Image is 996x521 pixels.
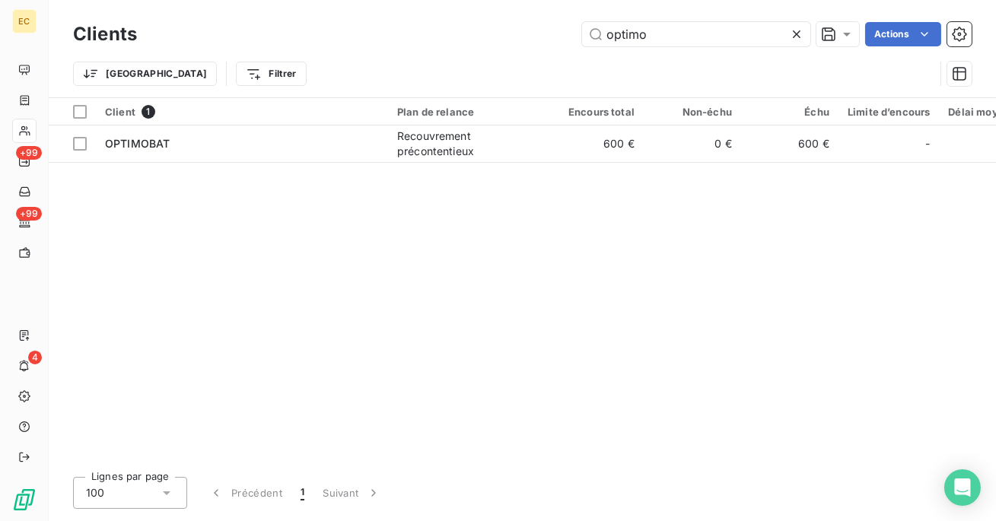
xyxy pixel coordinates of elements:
[86,485,104,500] span: 100
[291,477,313,509] button: 1
[16,146,42,160] span: +99
[73,21,137,48] h3: Clients
[741,125,838,162] td: 600 €
[750,106,829,118] div: Échu
[865,22,941,46] button: Actions
[644,125,741,162] td: 0 €
[653,106,732,118] div: Non-échu
[313,477,390,509] button: Suivant
[105,137,170,150] span: OPTIMOBAT
[28,351,42,364] span: 4
[73,62,217,86] button: [GEOGRAPHIC_DATA]
[142,105,155,119] span: 1
[944,469,981,506] div: Open Intercom Messenger
[397,129,537,159] div: Recouvrement précontentieux
[16,207,42,221] span: +99
[12,9,37,33] div: EC
[199,477,291,509] button: Précédent
[236,62,306,86] button: Filtrer
[925,136,930,151] span: -
[301,485,304,500] span: 1
[12,488,37,512] img: Logo LeanPay
[546,125,644,162] td: 600 €
[848,106,930,118] div: Limite d’encours
[397,106,537,118] div: Plan de relance
[105,106,135,118] span: Client
[555,106,635,118] div: Encours total
[582,22,810,46] input: Rechercher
